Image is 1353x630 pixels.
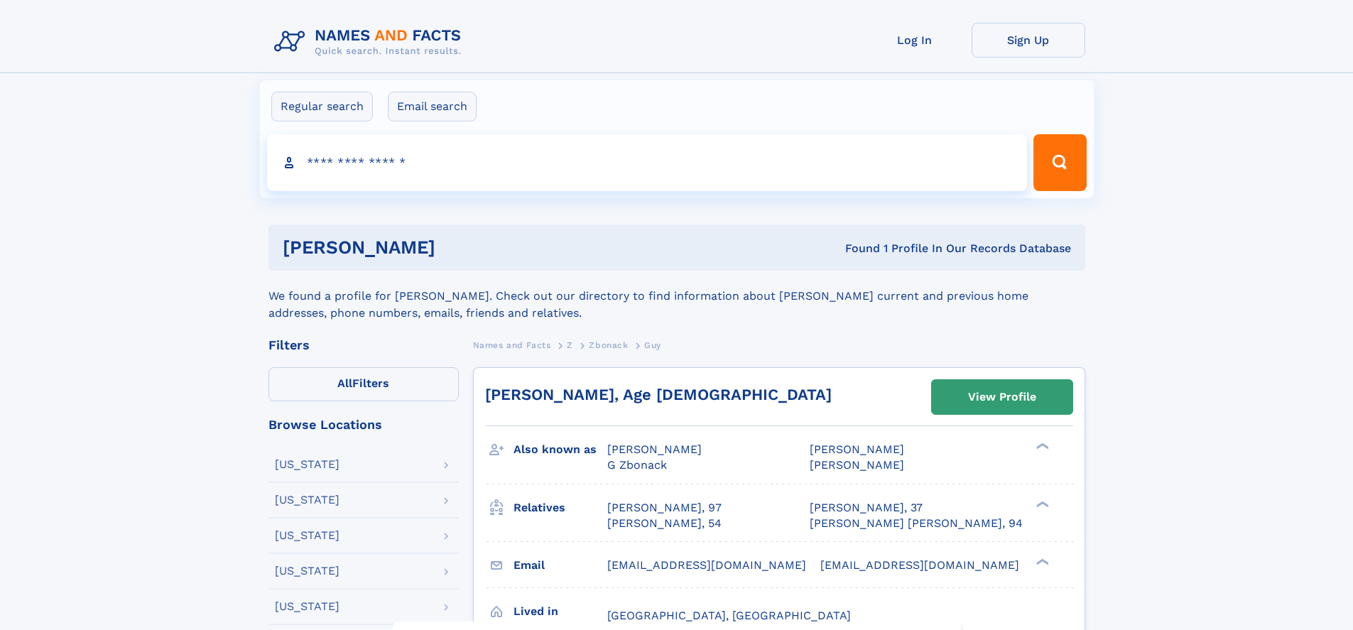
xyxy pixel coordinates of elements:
div: ❯ [1033,442,1050,451]
span: Z [567,340,573,350]
span: [EMAIL_ADDRESS][DOMAIN_NAME] [820,558,1019,572]
a: Log In [858,23,972,58]
a: [PERSON_NAME], Age [DEMOGRAPHIC_DATA] [485,386,832,403]
h3: Email [514,553,607,577]
div: View Profile [968,381,1036,413]
div: We found a profile for [PERSON_NAME]. Check out our directory to find information about [PERSON_N... [268,271,1085,322]
label: Filters [268,367,459,401]
a: Sign Up [972,23,1085,58]
a: Names and Facts [473,336,551,354]
a: Zbonack [589,336,628,354]
a: [PERSON_NAME], 97 [607,500,722,516]
span: All [337,376,352,390]
h3: Lived in [514,599,607,624]
a: [PERSON_NAME], 37 [810,500,923,516]
span: Zbonack [589,340,628,350]
div: [US_STATE] [275,459,339,470]
div: Found 1 Profile In Our Records Database [640,241,1071,256]
div: ❯ [1033,557,1050,566]
span: [EMAIL_ADDRESS][DOMAIN_NAME] [607,558,806,572]
span: [GEOGRAPHIC_DATA], [GEOGRAPHIC_DATA] [607,609,851,622]
a: View Profile [932,380,1072,414]
a: [PERSON_NAME] [PERSON_NAME], 94 [810,516,1023,531]
span: [PERSON_NAME] [810,442,904,456]
a: Z [567,336,573,354]
button: Search Button [1033,134,1086,191]
div: [US_STATE] [275,601,339,612]
h3: Also known as [514,438,607,462]
h1: [PERSON_NAME] [283,239,641,256]
label: Regular search [271,92,373,121]
div: [US_STATE] [275,530,339,541]
div: ❯ [1033,499,1050,509]
span: [PERSON_NAME] [810,458,904,472]
label: Email search [388,92,477,121]
div: Filters [268,339,459,352]
div: [US_STATE] [275,494,339,506]
div: Browse Locations [268,418,459,431]
span: G Zbonack [607,458,667,472]
a: [PERSON_NAME], 54 [607,516,722,531]
span: [PERSON_NAME] [607,442,702,456]
span: Guy [644,340,661,350]
input: search input [267,134,1028,191]
h3: Relatives [514,496,607,520]
div: [US_STATE] [275,565,339,577]
img: Logo Names and Facts [268,23,473,61]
